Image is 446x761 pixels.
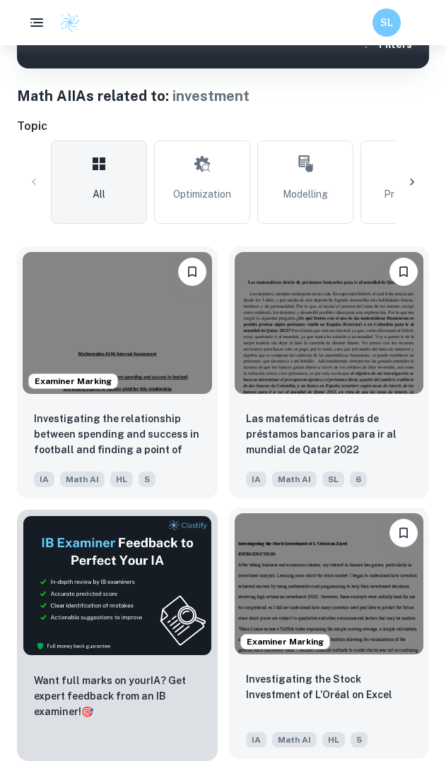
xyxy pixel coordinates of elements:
span: IA [246,472,266,487]
span: All [93,186,105,202]
img: Clastify logo [59,12,81,33]
span: SL [322,472,344,487]
h1: Math AI IAs related to: [17,85,429,107]
button: SL [372,8,401,37]
span: Optimization [173,186,231,202]
span: HL [110,472,133,487]
span: investment [172,88,250,104]
a: Clastify logo [51,12,81,33]
p: Want full marks on your IA ? Get expert feedback from an IB examiner! [34,673,201,719]
button: Bookmark [389,519,418,547]
span: Examiner Marking [29,375,117,388]
span: 🎯 [81,706,93,717]
span: IA [34,472,54,487]
button: Bookmark [389,258,418,286]
span: Probability [384,186,433,202]
p: Investigating the relationship between spending and success in football and finding a point of hi... [34,411,201,459]
img: Math AI IA example thumbnail: Las matemáticas detrás de préstamos banc [235,252,424,394]
span: Modelling [283,186,328,202]
button: Bookmark [178,258,206,286]
img: Thumbnail [23,515,212,656]
p: Las matemáticas detrás de préstamos bancarios para ir al mundial de Qatar 2022 [246,411,413,457]
span: 6 [350,472,367,487]
h6: Topic [17,118,429,135]
img: Math AI IA example thumbnail: Investigating the relationship between [23,252,212,394]
span: HL [322,732,345,748]
h6: SL [379,15,395,30]
p: Investigating the Stock Investment of L’Oréal on Excel [246,671,413,702]
span: Math AI [60,472,105,487]
span: Math AI [272,472,317,487]
span: 5 [351,732,368,748]
span: Math AI [272,732,317,748]
a: BookmarkLas matemáticas detrás de préstamos bancarios para ir al mundial de Qatar 2022IAMath AISL6 [229,246,430,498]
span: IA [246,732,266,748]
img: Math AI IA example thumbnail: Investigating the Stock Investment of L’ [235,513,424,655]
span: 5 [139,472,155,487]
span: Examiner Marking [241,635,329,648]
a: Examiner MarkingBookmark Investigating the relationship between spending and success in football ... [17,246,218,498]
